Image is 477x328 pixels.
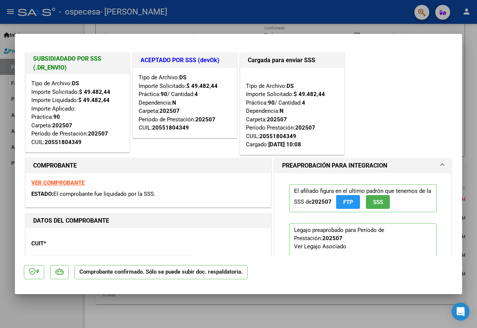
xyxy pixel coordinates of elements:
[72,80,79,87] strong: DS
[88,130,108,137] strong: 202507
[31,79,124,146] div: Tipo de Archivo: Importe Solicitado: Importe Liquidado: Importe Aplicado: Práctica: Carpeta: Perí...
[279,108,284,114] strong: N
[33,217,109,224] strong: DATOS DEL COMPROBANTE
[287,83,294,89] strong: DS
[336,195,360,209] button: FTP
[267,116,287,123] strong: 202507
[45,138,82,147] div: 20551804349
[248,56,337,65] h1: Cargada para enviar SSS
[186,83,218,89] strong: $ 49.482,44
[79,89,110,95] strong: $ 49.482,44
[195,91,198,98] strong: 4
[78,97,110,104] strong: $ 49.482,44
[295,124,315,131] strong: 202507
[139,73,231,132] div: Tipo de Archivo: Importe Solicitado: Práctica: / Cantidad: Dependencia: Carpeta: Período de Prest...
[152,124,189,132] div: 20551804349
[53,191,155,197] span: El comprobante fue liquidado por la SSS.
[195,116,215,123] strong: 202507
[312,198,332,205] strong: 202507
[53,114,60,120] strong: 90
[75,265,247,280] p: Comprobante confirmado. Sólo se puede subir doc. respaldatoria.
[33,162,77,169] strong: COMPROBANTE
[159,108,180,114] strong: 202507
[268,99,275,106] strong: 90
[31,179,85,186] a: VER COMPROBANTE
[179,74,186,81] strong: DS
[452,303,470,321] div: Open Intercom Messenger
[31,191,53,197] span: ESTADO:
[33,54,122,72] h1: SUBSIDIADADO POR SSS (.DR_ENVIO)
[302,99,305,106] strong: 4
[294,242,346,251] div: Ver Legajo Asociado
[161,91,167,98] strong: 90
[322,235,342,242] strong: 202507
[343,199,353,206] span: FTP
[268,141,301,148] strong: [DATE] 10:08
[31,239,101,248] p: CUIT
[172,99,176,106] strong: N
[373,199,383,206] span: SSS
[246,73,338,149] div: Tipo de Archivo: Importe Solicitado: Práctica: / Cantidad: Dependencia: Carpeta: Período Prestaci...
[259,132,296,141] div: 20551804349
[282,161,387,170] h1: PREAPROBACIÓN PARA INTEGRACION
[275,173,451,320] div: PREAPROBACIÓN PARA INTEGRACION
[366,195,390,209] button: SSS
[294,91,325,98] strong: $ 49.482,44
[289,223,437,303] p: Legajo preaprobado para Período de Prestación:
[275,158,451,173] mat-expansion-panel-header: PREAPROBACIÓN PARA INTEGRACION
[140,56,229,65] h1: ACEPTADO POR SSS (devOk)
[52,122,72,129] strong: 202507
[289,184,437,212] p: El afiliado figura en el ultimo padrón que tenemos de la SSS de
